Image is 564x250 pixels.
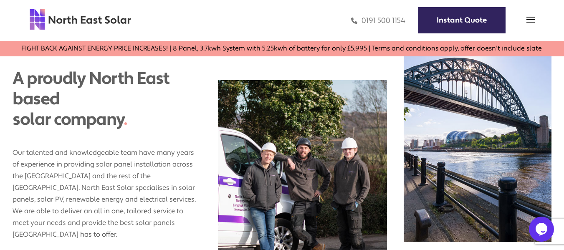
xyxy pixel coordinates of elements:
[13,69,201,130] div: A proudly North East based solar company
[351,16,357,25] img: phone icon
[124,109,127,130] span: .
[13,147,201,240] p: Our talented and knowledgeable team have many years of experience in providing solar panel instal...
[418,7,506,33] a: Instant Quote
[529,217,556,242] iframe: chat widget
[351,16,405,25] a: 0191 500 1154
[29,8,132,30] img: north east solar logo
[404,47,551,242] img: Tyne bridge
[526,15,535,24] img: menu icon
